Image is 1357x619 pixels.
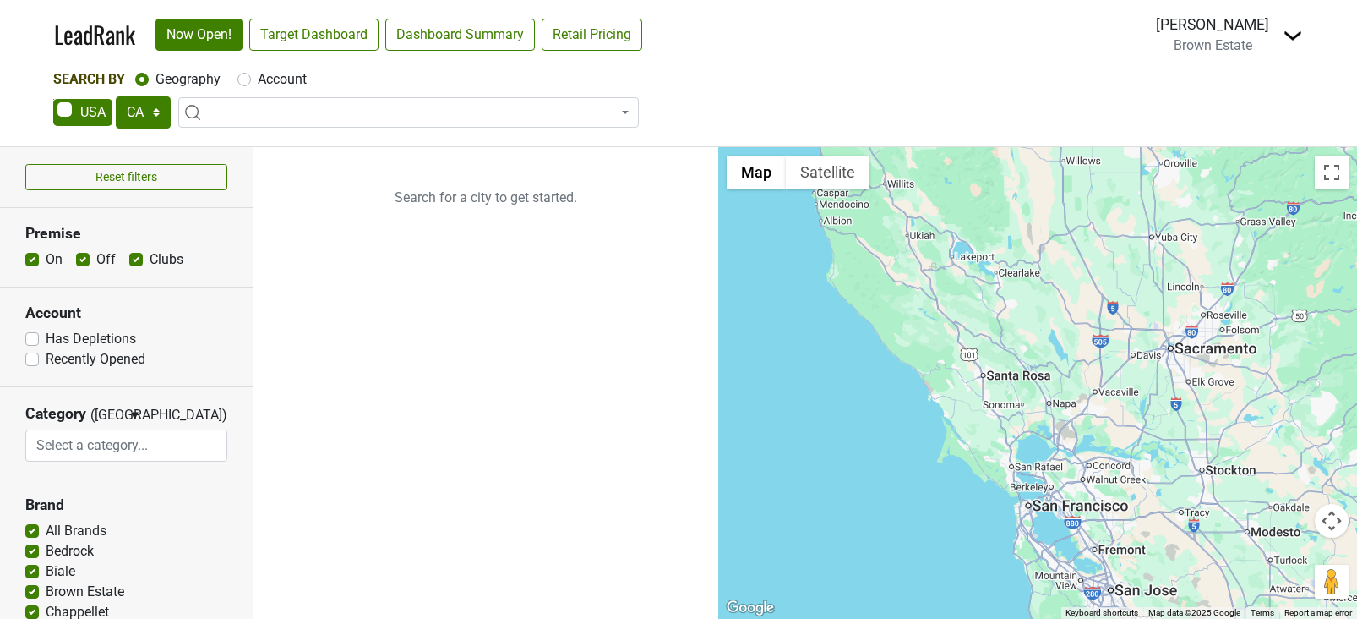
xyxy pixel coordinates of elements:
img: Dropdown Menu [1283,25,1303,46]
button: Map camera controls [1315,504,1349,538]
span: Search By [53,71,125,87]
label: Recently Opened [46,349,145,370]
button: Show street map [727,156,786,189]
span: ([GEOGRAPHIC_DATA]) [90,405,124,430]
img: Google [722,597,778,619]
label: Clubs [150,249,183,270]
h3: Category [25,405,86,423]
span: Map data ©2025 Google [1148,608,1240,617]
label: Geography [155,69,221,90]
button: Reset filters [25,164,227,190]
button: Show satellite imagery [786,156,869,189]
label: On [46,249,63,270]
label: Biale [46,561,75,582]
div: [PERSON_NAME] [1156,14,1269,36]
a: Report a map error [1284,608,1352,617]
a: Target Dashboard [249,19,379,51]
span: Brown Estate [1174,37,1252,53]
label: Bedrock [46,541,94,561]
a: Open this area in Google Maps (opens a new window) [722,597,778,619]
span: ▼ [128,408,141,423]
h3: Account [25,304,227,322]
p: Search for a city to get started. [253,147,718,249]
h3: Brand [25,496,227,514]
label: Brown Estate [46,582,124,602]
label: Has Depletions [46,329,136,349]
a: Terms [1251,608,1274,617]
button: Drag Pegman onto the map to open Street View [1315,565,1349,599]
button: Toggle fullscreen view [1315,156,1349,189]
label: All Brands [46,521,106,541]
button: Keyboard shortcuts [1065,607,1138,619]
input: Select a category... [26,430,226,462]
a: Dashboard Summary [385,19,535,51]
label: Off [96,249,116,270]
a: Retail Pricing [542,19,642,51]
h3: Premise [25,225,227,243]
a: Now Open! [155,19,243,51]
a: LeadRank [54,17,135,52]
label: Account [258,69,307,90]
